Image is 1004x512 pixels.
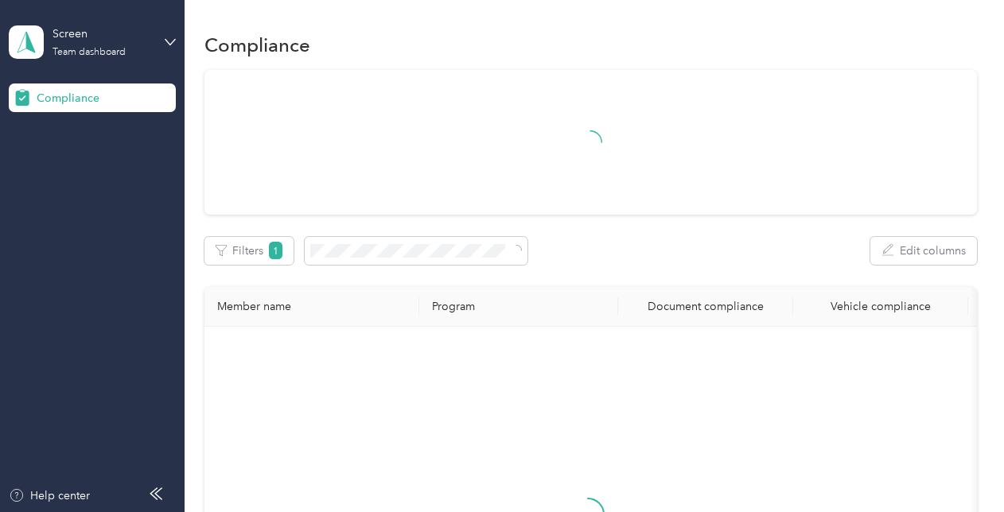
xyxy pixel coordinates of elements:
iframe: Everlance-gr Chat Button Frame [915,423,1004,512]
span: Compliance [37,90,99,107]
th: Member name [204,287,419,327]
button: Help center [9,487,90,504]
div: Screen [53,25,152,42]
div: Team dashboard [53,48,126,57]
h1: Compliance [204,37,310,53]
button: Edit columns [870,237,977,265]
span: 1 [269,242,283,259]
div: Vehicle compliance [806,300,955,313]
div: Document compliance [631,300,780,313]
button: Filters1 [204,237,294,265]
th: Program [419,287,618,327]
